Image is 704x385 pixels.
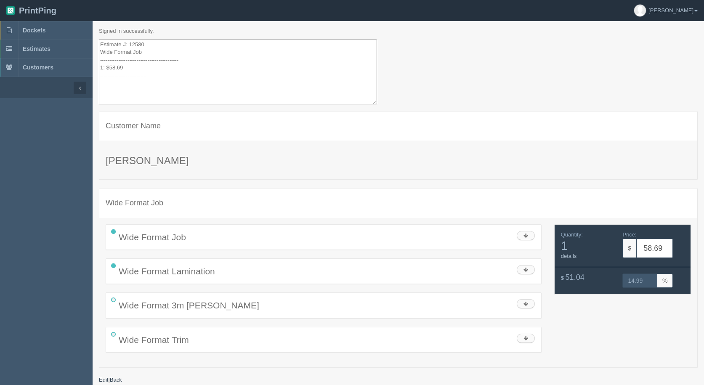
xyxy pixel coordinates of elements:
span: % [657,273,673,288]
span: Wide Format Job [119,232,186,242]
span: Wide Format Trim [119,335,189,345]
span: 51.04 [566,273,584,281]
span: Estimates [23,45,50,52]
a: details [561,253,577,259]
a: Back [110,377,122,383]
a: Edit [99,377,108,383]
h3: [PERSON_NAME] [106,155,691,166]
img: logo-3e63b451c926e2ac314895c53de4908e5d424f24456219fb08d385ab2e579770.png [6,6,15,15]
p: Signed in successfully. [99,27,698,35]
span: Wide Format Lamination [119,266,215,276]
span: $ [622,239,636,258]
textarea: Estimate #: 12580 Wide Format Job ------------------------------------------- 1: $58.69 ---------... [99,40,377,105]
img: avatar_default-7531ab5dedf162e01f1e0bb0964e6a185e93c5c22dfe317fb01d7f8cd2b1632c.jpg [634,5,646,16]
span: $ [561,275,564,281]
h4: Customer Name [106,122,691,130]
span: 1 [561,239,616,252]
span: Quantity: [561,231,583,238]
span: Customers [23,64,53,71]
h4: Wide Format Job [106,199,691,207]
span: Dockets [23,27,45,34]
span: Wide Format 3m [PERSON_NAME] [119,300,259,310]
span: Price: [622,231,636,238]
